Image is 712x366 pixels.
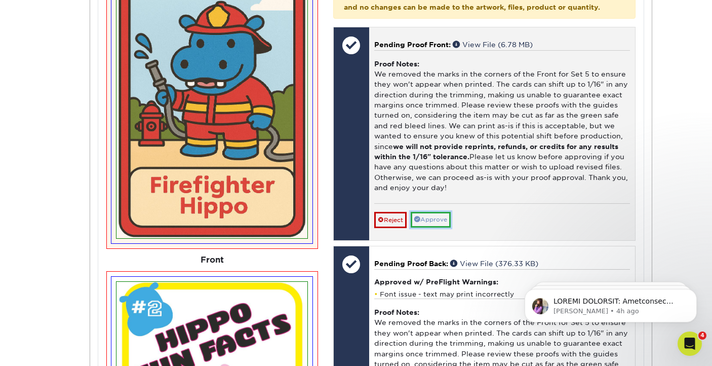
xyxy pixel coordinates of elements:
[106,249,318,271] div: Front
[374,212,407,228] a: Reject
[453,41,533,49] a: View File (6.78 MB)
[509,268,712,339] iframe: Intercom notifications message
[698,332,706,340] span: 4
[450,260,538,268] a: View File (376.33 KB)
[411,212,451,228] a: Approve
[374,60,419,68] strong: Proof Notes:
[374,142,618,161] b: we will not provide reprints, refunds, or credits for any results within the 1/16" tolerance.
[374,278,630,286] h4: Approved w/ PreFlight Warnings:
[374,308,419,316] strong: Proof Notes:
[374,260,448,268] span: Pending Proof Back:
[374,41,451,49] span: Pending Proof Front:
[374,290,630,299] li: Font issue - text may print incorrectly
[3,335,86,362] iframe: Google Customer Reviews
[678,332,702,356] iframe: Intercom live chat
[374,50,630,203] div: We removed the marks in the corners of the Front for Set 5 to ensure they won't appear when print...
